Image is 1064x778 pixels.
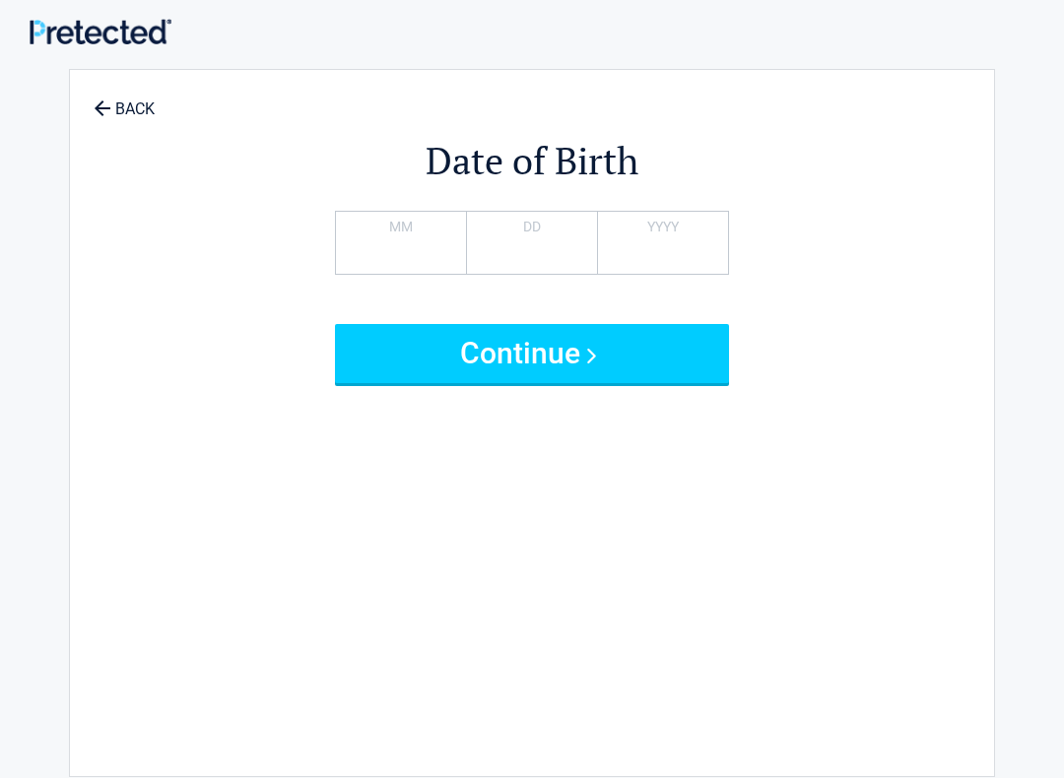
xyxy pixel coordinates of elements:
h2: Date of Birth [178,136,886,186]
label: YYYY [647,217,679,237]
button: Continue [335,324,729,383]
a: BACK [90,83,159,117]
img: Main Logo [30,19,171,44]
label: DD [523,217,541,237]
label: MM [389,217,413,237]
